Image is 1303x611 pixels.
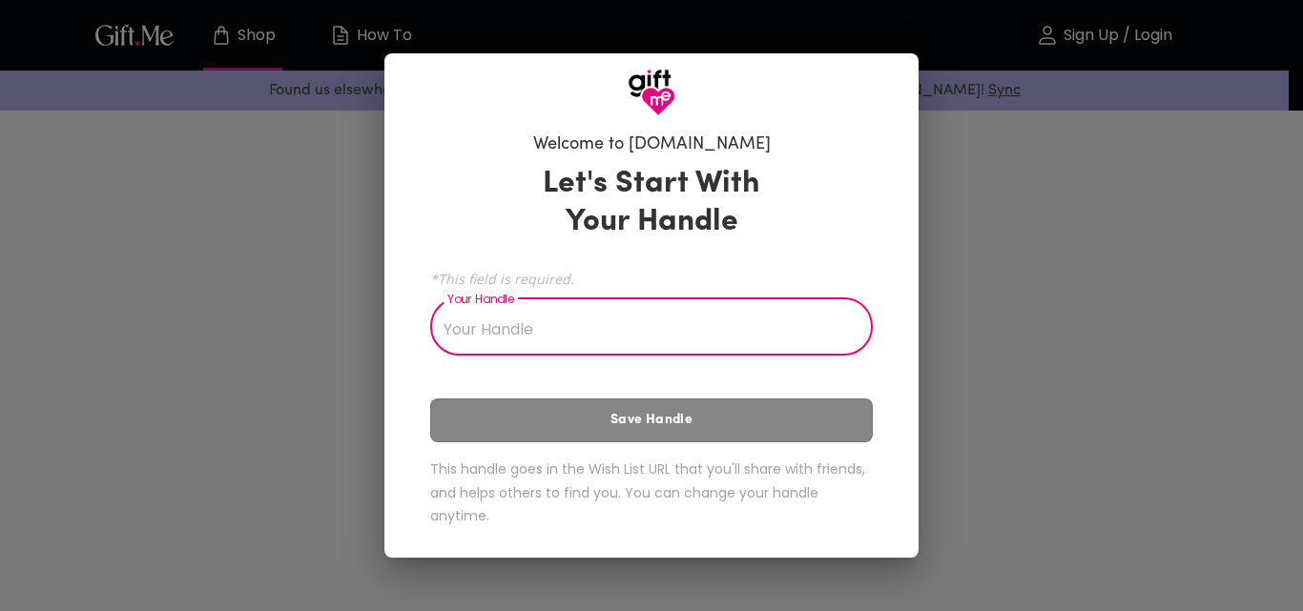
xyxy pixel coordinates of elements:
[430,458,873,528] h6: This handle goes in the Wish List URL that you'll share with friends, and helps others to find yo...
[430,270,873,288] span: *This field is required.
[519,165,784,241] h3: Let's Start With Your Handle
[430,302,852,356] input: Your Handle
[628,69,675,116] img: GiftMe Logo
[533,133,771,156] h6: Welcome to [DOMAIN_NAME]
